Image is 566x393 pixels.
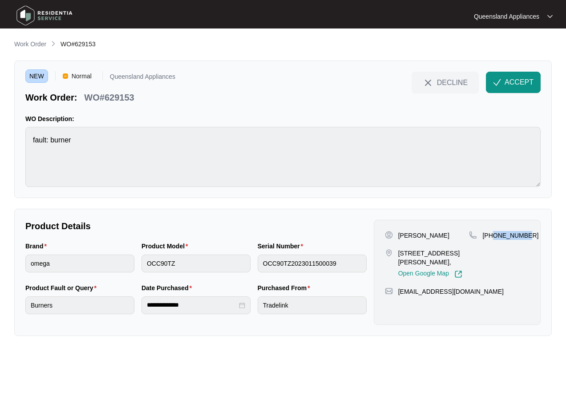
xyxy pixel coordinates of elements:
[469,231,477,239] img: map-pin
[63,73,68,79] img: Vercel Logo
[68,69,95,83] span: Normal
[547,14,553,19] img: dropdown arrow
[141,242,192,251] label: Product Model
[398,249,469,267] p: [STREET_ADDRESS][PERSON_NAME],
[25,296,134,314] input: Product Fault or Query
[13,2,76,29] img: residentia service logo
[25,114,541,123] p: WO Description:
[12,40,48,49] a: Work Order
[84,91,134,104] p: WO#629153
[454,270,462,278] img: Link-External
[258,255,367,272] input: Serial Number
[398,231,449,240] p: [PERSON_NAME]
[14,40,46,49] p: Work Order
[398,270,462,278] a: Open Google Map
[258,242,307,251] label: Serial Number
[385,287,393,295] img: map-pin
[385,231,393,239] img: user-pin
[25,220,367,232] p: Product Details
[50,40,57,47] img: chevron-right
[141,255,251,272] input: Product Model
[25,91,77,104] p: Work Order:
[423,77,433,88] img: close-Icon
[25,255,134,272] input: Brand
[25,69,48,83] span: NEW
[110,73,175,83] p: Queensland Appliances
[482,231,538,240] p: [PHONE_NUMBER]
[493,78,501,86] img: check-Icon
[258,296,367,314] input: Purchased From
[385,249,393,257] img: map-pin
[258,284,314,292] label: Purchased From
[437,77,468,87] span: DECLINE
[147,300,237,310] input: Date Purchased
[412,72,479,93] button: close-IconDECLINE
[141,284,195,292] label: Date Purchased
[25,284,100,292] label: Product Fault or Query
[505,77,534,88] span: ACCEPT
[398,287,504,296] p: [EMAIL_ADDRESS][DOMAIN_NAME]
[486,72,541,93] button: check-IconACCEPT
[25,127,541,187] textarea: fault: burner
[61,41,96,48] span: WO#629153
[25,242,50,251] label: Brand
[474,12,539,21] p: Queensland Appliances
